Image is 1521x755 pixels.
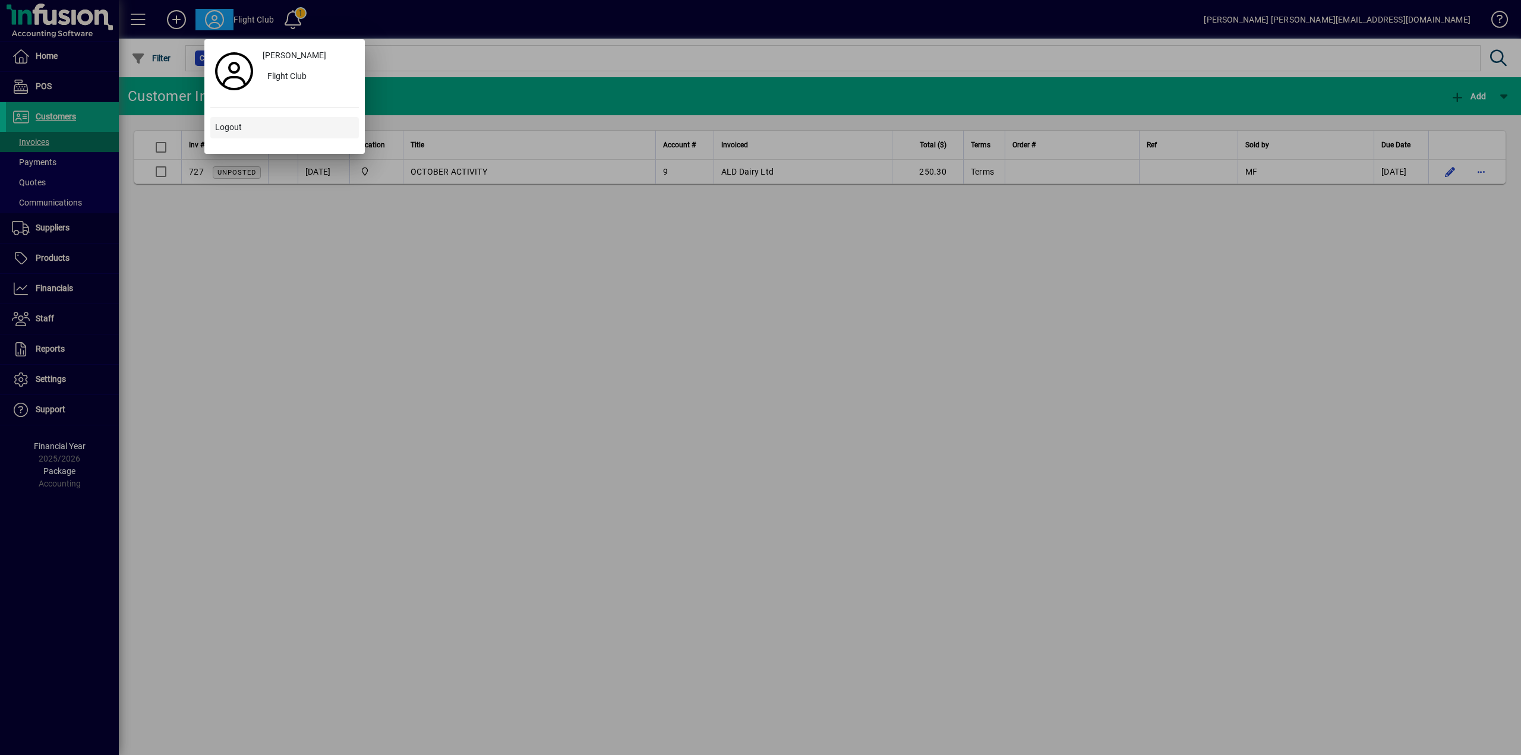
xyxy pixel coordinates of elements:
button: Flight Club [258,67,359,88]
a: [PERSON_NAME] [258,45,359,67]
button: Logout [210,117,359,138]
span: Logout [215,121,242,134]
span: [PERSON_NAME] [263,49,326,62]
a: Profile [210,61,258,82]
